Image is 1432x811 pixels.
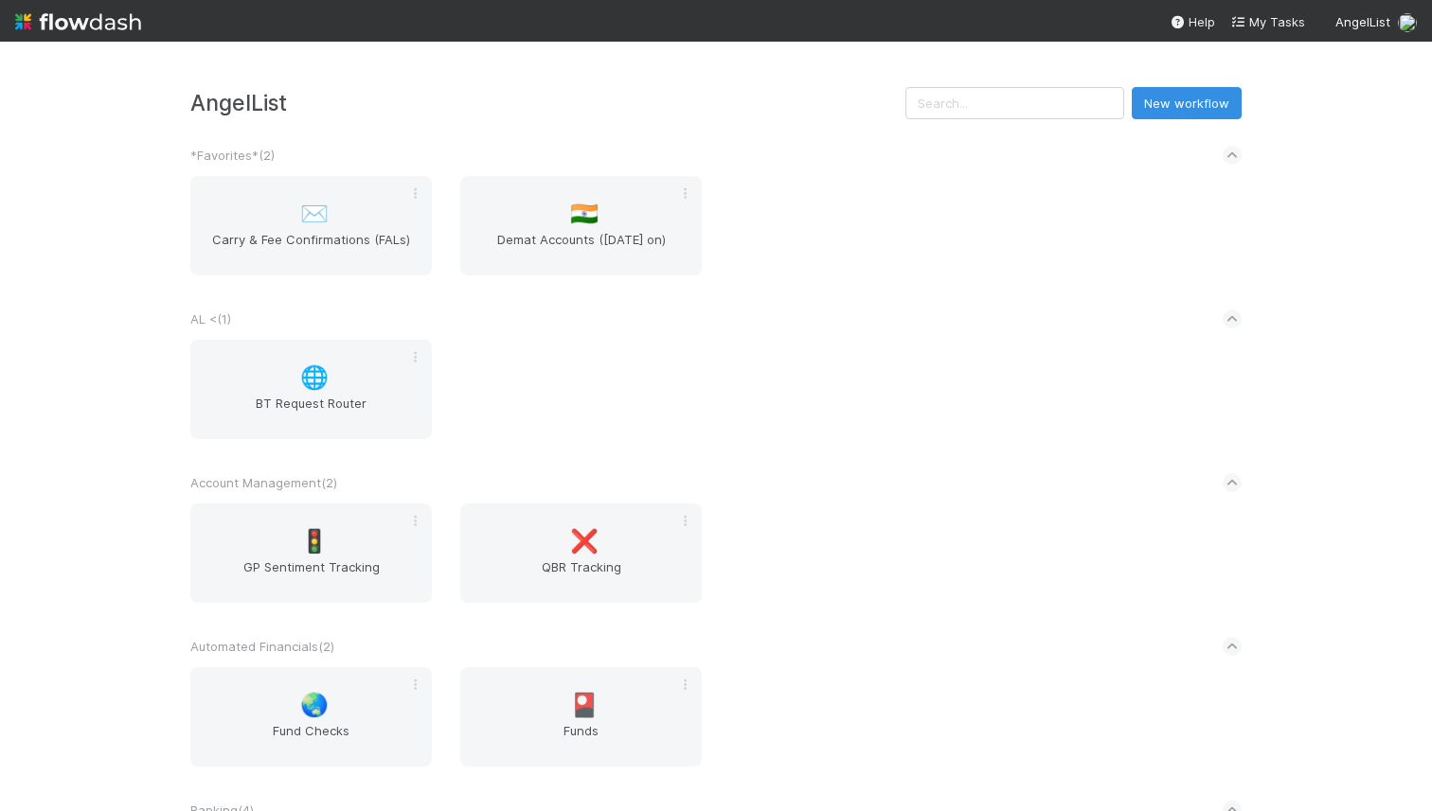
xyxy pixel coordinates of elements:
[1398,13,1417,32] img: avatar_0a9e60f7-03da-485c-bb15-a40c44fcec20.png
[1132,87,1242,119] button: New workflow
[190,667,432,767] a: 🌏Fund Checks
[468,230,694,268] span: Demat Accounts ([DATE] on)
[1170,12,1215,31] div: Help
[190,340,432,439] a: 🌐BT Request Router
[300,693,329,717] span: 🌏
[190,311,231,326] span: AL < ( 1 )
[905,87,1124,119] input: Search...
[190,475,337,490] span: Account Management ( 2 )
[468,721,694,759] span: Funds
[460,176,702,275] a: 🇮🇳Demat Accounts ([DATE] on)
[468,557,694,595] span: QBR Tracking
[198,721,424,759] span: Fund Checks
[190,503,432,603] a: 🚦GP Sentiment Tracking
[1230,12,1305,31] a: My Tasks
[460,503,702,603] a: ❌QBR Tracking
[15,6,141,38] img: logo-inverted-e16ddd16eac7371096b0.svg
[190,639,334,654] span: Automated Financials ( 2 )
[570,693,599,717] span: 🎴
[198,557,424,595] span: GP Sentiment Tracking
[1230,14,1305,29] span: My Tasks
[1335,14,1390,29] span: AngelList
[198,394,424,432] span: BT Request Router
[300,529,329,554] span: 🚦
[190,176,432,275] a: ✉️Carry & Fee Confirmations (FALs)
[570,529,599,554] span: ❌
[460,667,702,767] a: 🎴Funds
[570,202,599,226] span: 🇮🇳
[190,90,905,115] h3: AngelList
[300,365,329,390] span: 🌐
[190,148,275,163] span: *Favorites* ( 2 )
[300,202,329,226] span: ✉️
[198,230,424,268] span: Carry & Fee Confirmations (FALs)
